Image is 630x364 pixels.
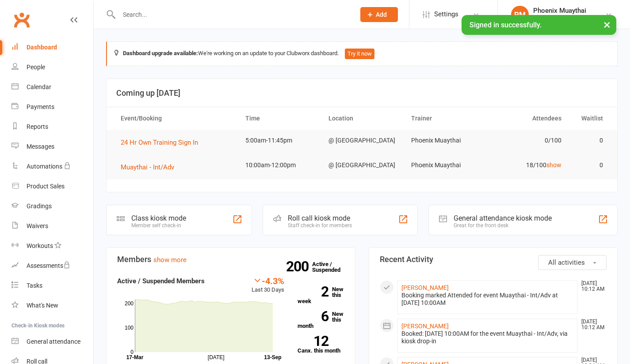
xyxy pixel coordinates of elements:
[11,236,93,256] a: Workouts
[237,130,321,151] td: 5:00am-11:45pm
[121,139,198,146] span: 24 Hr Own Training Sign In
[11,9,33,31] a: Clubworx
[321,107,404,130] th: Location
[252,276,284,285] div: -4.3%
[27,103,54,110] div: Payments
[298,285,328,298] strong: 2
[123,50,198,56] strong: Dashboard upgrade available:
[106,41,618,66] div: We're working on an update to your Clubworx dashboard.
[569,155,611,176] td: 0
[11,137,93,157] a: Messages
[298,310,328,323] strong: 6
[486,107,569,130] th: Attendees
[11,176,93,196] a: Product Sales
[288,214,352,222] div: Roll call kiosk mode
[577,281,606,292] time: [DATE] 10:12 AM
[403,155,486,176] td: Phoenix Muaythai
[121,137,204,148] button: 24 Hr Own Training Sign In
[27,183,65,190] div: Product Sales
[533,15,586,23] div: Phoenix Muaythai
[569,130,611,151] td: 0
[11,332,93,352] a: General attendance kiosk mode
[599,15,615,34] button: ×
[454,222,552,229] div: Great for the front desk
[117,255,344,264] h3: Members
[401,284,449,291] a: [PERSON_NAME]
[511,6,529,23] div: PM
[131,222,186,229] div: Member self check-in
[27,143,54,150] div: Messages
[27,262,70,269] div: Assessments
[577,319,606,330] time: [DATE] 10:12 AM
[360,7,398,22] button: Add
[11,97,93,117] a: Payments
[298,334,328,348] strong: 12
[11,216,93,236] a: Waivers
[27,242,53,249] div: Workouts
[401,330,574,345] div: Booked: [DATE] 10:00AM for the event Muaythai - Int/Adv, via kiosk drop-in
[131,214,186,222] div: Class kiosk mode
[11,296,93,315] a: What's New
[27,64,45,71] div: People
[27,282,42,289] div: Tasks
[569,107,611,130] th: Waitlist
[403,130,486,151] td: Phoenix Muaythai
[538,255,607,270] button: All activities
[11,196,93,216] a: Gradings
[401,292,574,307] div: Booking marked Attended for event Muaythai - Int/Adv at [DATE] 10:00AM
[27,203,52,210] div: Gradings
[121,162,180,173] button: Muaythai - Int/Adv
[237,155,321,176] td: 10:00am-12:00pm
[546,161,561,169] a: show
[298,336,344,353] a: 12Canx. this month
[486,155,569,176] td: 18/100
[533,7,586,15] div: Phoenix Muaythai
[11,256,93,276] a: Assessments
[11,38,93,57] a: Dashboard
[470,21,542,29] span: Signed in successfully.
[486,130,569,151] td: 0/100
[11,157,93,176] a: Automations
[27,44,57,51] div: Dashboard
[27,222,48,229] div: Waivers
[376,11,387,18] span: Add
[312,255,351,279] a: 200Active / Suspended
[117,277,205,285] strong: Active / Suspended Members
[298,311,344,329] a: 6New this month
[11,276,93,296] a: Tasks
[298,286,344,304] a: 2New this week
[116,8,349,21] input: Search...
[27,123,48,130] div: Reports
[11,77,93,97] a: Calendar
[237,107,321,130] th: Time
[113,107,237,130] th: Event/Booking
[11,57,93,77] a: People
[380,255,607,264] h3: Recent Activity
[116,89,607,98] h3: Coming up [DATE]
[401,323,449,330] a: [PERSON_NAME]
[27,163,62,170] div: Automations
[153,256,187,264] a: show more
[252,276,284,295] div: Last 30 Days
[11,117,93,137] a: Reports
[121,163,174,171] span: Muaythai - Int/Adv
[27,83,51,90] div: Calendar
[434,4,458,24] span: Settings
[403,107,486,130] th: Trainer
[454,214,552,222] div: General attendance kiosk mode
[321,155,404,176] td: @ [GEOGRAPHIC_DATA]
[548,259,585,266] span: All activities
[345,49,374,59] button: Try it now
[288,222,352,229] div: Staff check-in for members
[27,302,58,309] div: What's New
[27,338,80,345] div: General attendance
[321,130,404,151] td: @ [GEOGRAPHIC_DATA]
[286,260,312,273] strong: 200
